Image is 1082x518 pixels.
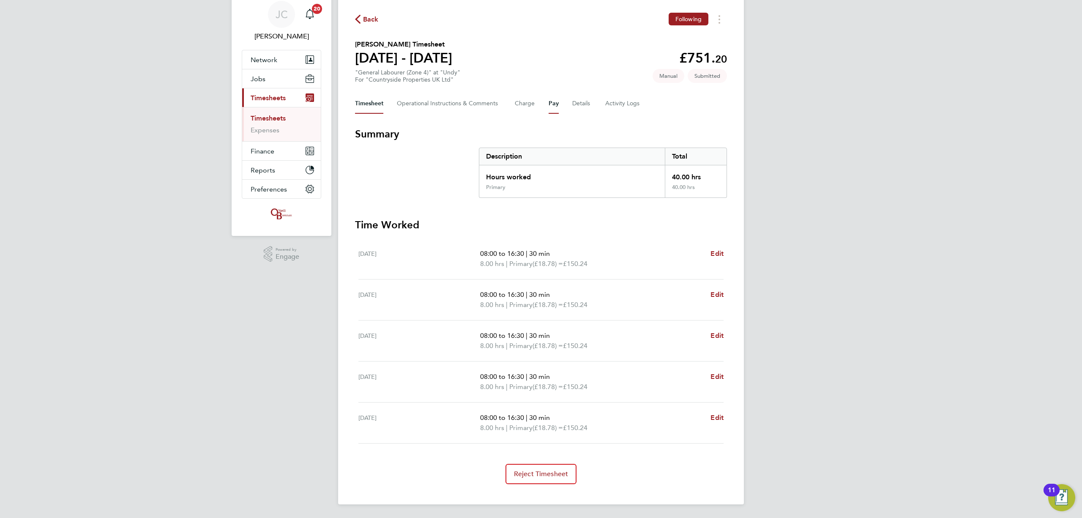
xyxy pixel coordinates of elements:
span: £150.24 [563,383,587,391]
button: Reject Timesheet [505,464,577,484]
span: | [506,383,508,391]
span: | [526,332,527,340]
button: Timesheets Menu [712,13,727,26]
button: Following [669,13,708,25]
div: Total [665,148,727,165]
span: Edit [710,414,724,422]
span: Preferences [251,185,287,193]
span: 30 min [529,291,550,299]
span: Primary [509,423,533,433]
span: £150.24 [563,301,587,309]
span: 20 [312,4,322,14]
button: Charge [515,93,535,114]
a: Go to home page [242,207,321,221]
span: | [506,424,508,432]
span: Timesheets [251,94,286,102]
a: Expenses [251,126,279,134]
span: 08:00 to 16:30 [480,249,524,258]
span: Edit [710,373,724,381]
span: | [526,414,527,422]
span: Network [251,56,277,64]
a: JC[PERSON_NAME] [242,1,321,41]
span: Back [363,14,379,25]
h3: Time Worked [355,218,727,232]
span: 30 min [529,373,550,381]
span: 08:00 to 16:30 [480,414,524,422]
span: (£18.78) = [533,342,563,350]
div: 40.00 hrs [665,184,727,197]
div: [DATE] [358,413,480,433]
span: This timesheet was manually created. [653,69,684,83]
div: Hours worked [479,165,665,184]
span: (£18.78) = [533,383,563,391]
button: Operational Instructions & Comments [397,93,501,114]
div: [DATE] [358,290,480,310]
span: 8.00 hrs [480,424,504,432]
div: 11 [1048,490,1055,501]
button: Reports [242,161,321,179]
button: Details [572,93,592,114]
span: Powered by [276,246,299,253]
span: £150.24 [563,424,587,432]
h2: [PERSON_NAME] Timesheet [355,39,452,49]
span: Edit [710,332,724,340]
span: | [506,260,508,268]
span: 20 [715,53,727,65]
span: 30 min [529,332,550,340]
span: James Crawley [242,31,321,41]
div: [DATE] [358,372,480,392]
span: | [506,301,508,309]
button: Jobs [242,69,321,88]
span: 8.00 hrs [480,301,504,309]
span: 08:00 to 16:30 [480,291,524,299]
a: Edit [710,290,724,300]
a: Edit [710,413,724,423]
span: £150.24 [563,260,587,268]
span: Reports [251,166,275,174]
img: oneillandbrennan-logo-retina.png [269,207,294,221]
app-decimal: £751. [679,50,727,66]
button: Activity Logs [605,93,641,114]
a: Powered byEngage [264,246,300,262]
span: 8.00 hrs [480,383,504,391]
button: Finance [242,142,321,160]
span: JC [276,9,288,20]
span: Primary [509,341,533,351]
span: Primary [509,300,533,310]
a: 20 [301,1,318,28]
span: Primary [509,382,533,392]
button: Network [242,50,321,69]
a: Edit [710,249,724,259]
h3: Summary [355,127,727,141]
h1: [DATE] - [DATE] [355,49,452,66]
a: Timesheets [251,114,286,122]
span: Edit [710,249,724,258]
div: [DATE] [358,331,480,351]
span: Edit [710,291,724,299]
span: Finance [251,147,274,155]
span: Reject Timesheet [514,470,568,478]
div: Timesheets [242,107,321,141]
button: Timesheet [355,93,383,114]
a: Edit [710,331,724,341]
span: 08:00 to 16:30 [480,373,524,381]
span: 30 min [529,414,550,422]
div: Description [479,148,665,165]
section: Timesheet [355,127,727,484]
button: Pay [549,93,559,114]
span: This timesheet is Submitted. [688,69,727,83]
span: (£18.78) = [533,424,563,432]
button: Open Resource Center, 11 new notifications [1048,484,1075,511]
span: (£18.78) = [533,260,563,268]
span: Primary [509,259,533,269]
span: (£18.78) = [533,301,563,309]
a: Edit [710,372,724,382]
span: 8.00 hrs [480,260,504,268]
span: | [526,373,527,381]
button: Back [355,14,379,25]
span: 08:00 to 16:30 [480,332,524,340]
button: Timesheets [242,88,321,107]
div: Summary [479,148,727,198]
div: "General Labourer (Zone 4)" at "Undy" [355,69,460,83]
span: Jobs [251,75,265,83]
